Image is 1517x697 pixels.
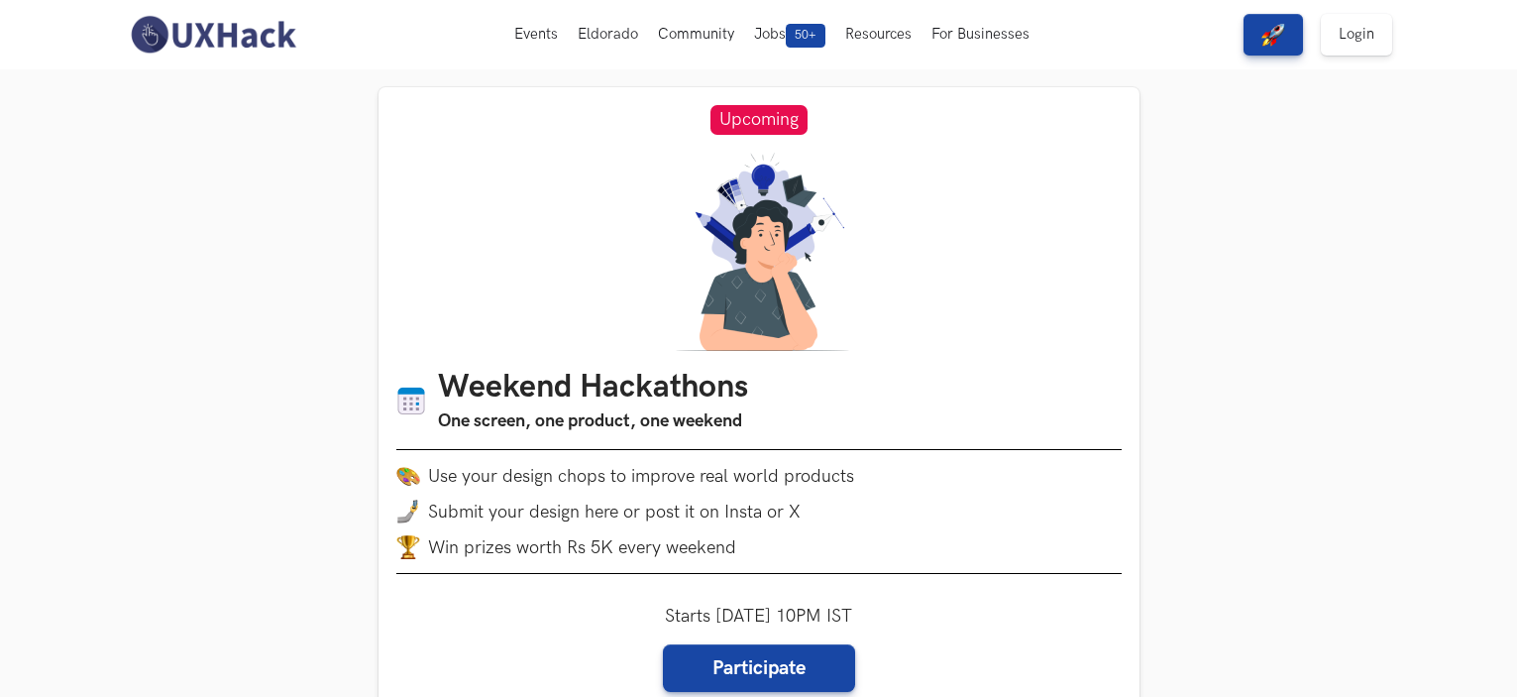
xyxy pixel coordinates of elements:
[663,644,855,692] a: Participate
[1261,23,1285,47] img: rocket
[396,464,420,488] img: palette.png
[710,105,808,135] span: Upcoming
[125,14,301,56] img: UXHack-logo.png
[664,153,854,351] img: A designer thinking
[396,535,1122,559] li: Win prizes worth Rs 5K every weekend
[396,500,420,523] img: mobile-in-hand.png
[396,464,1122,488] li: Use your design chops to improve real world products
[396,535,420,559] img: trophy.png
[438,369,748,407] h1: Weekend Hackathons
[786,24,825,48] span: 50+
[396,386,426,416] img: Calendar icon
[665,606,852,627] span: Starts [DATE] 10PM IST
[428,502,801,523] span: Submit your design here or post it on Insta or X
[1321,14,1392,56] a: Login
[438,407,748,435] h3: One screen, one product, one weekend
